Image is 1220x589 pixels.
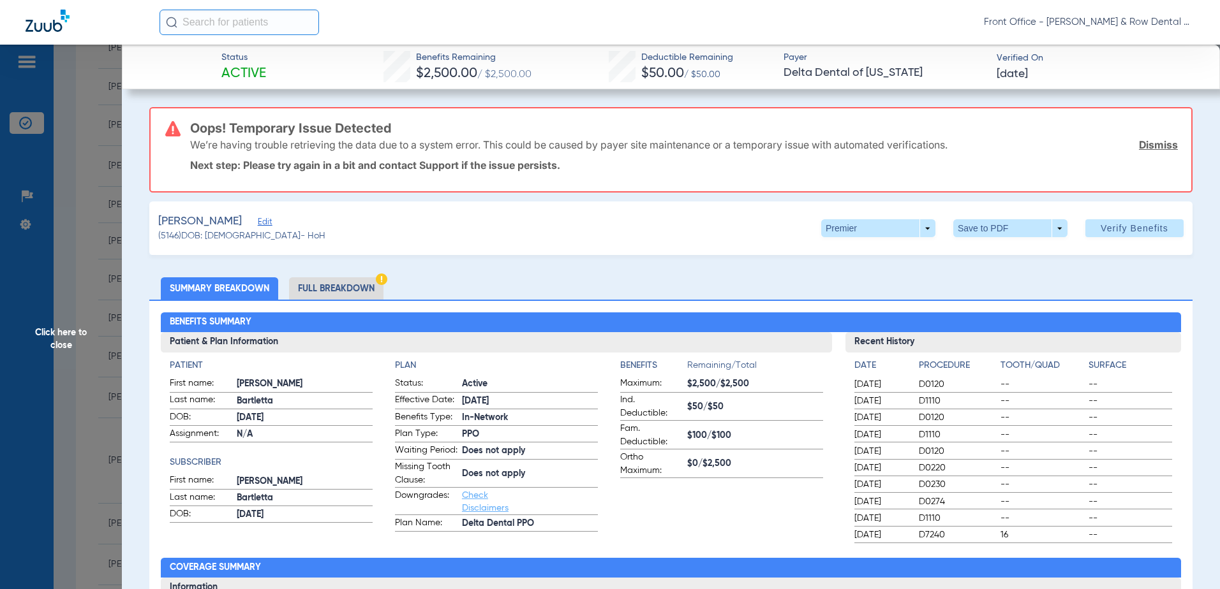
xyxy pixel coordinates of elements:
[395,516,457,532] span: Plan Name:
[221,65,266,83] span: Active
[158,229,325,243] span: (5146) DOB: [DEMOGRAPHIC_DATA] - HoH
[237,475,373,488] span: [PERSON_NAME]
[620,451,683,477] span: Ortho Maximum:
[854,528,908,541] span: [DATE]
[170,507,232,523] span: DOB:
[919,378,996,391] span: D0120
[1089,378,1172,391] span: --
[1089,445,1172,458] span: --
[997,66,1028,82] span: [DATE]
[1001,512,1084,525] span: --
[919,478,996,491] span: D0230
[161,277,278,300] li: Summary Breakdown
[170,427,232,442] span: Assignment:
[620,377,683,392] span: Maximum:
[1089,428,1172,441] span: --
[919,445,996,458] span: D0120
[1089,359,1172,377] app-breakdown-title: Surface
[687,457,823,470] span: $0/$2,500
[687,377,823,391] span: $2,500/$2,500
[395,393,457,409] span: Effective Date:
[395,411,457,426] span: Benefits Type:
[237,428,373,441] span: N/A
[1089,478,1172,491] span: --
[687,400,823,414] span: $50/$50
[161,332,833,353] h3: Patient & Plan Information
[170,456,373,469] h4: Subscriber
[395,377,457,392] span: Status:
[919,528,996,541] span: D7240
[919,359,996,372] h4: Procedure
[462,428,598,441] span: PPO
[1089,495,1172,508] span: --
[919,462,996,474] span: D0220
[237,411,373,425] span: [DATE]
[462,411,598,425] span: In-Network
[161,312,1182,333] h2: Benefits Summary
[984,16,1194,29] span: Front Office - [PERSON_NAME] & Row Dental Group
[854,359,908,372] h4: Date
[854,478,908,491] span: [DATE]
[919,395,996,407] span: D1110
[620,359,687,372] h4: Benefits
[158,214,242,229] span: [PERSON_NAME]
[170,474,232,489] span: First name:
[854,411,908,424] span: [DATE]
[190,138,948,151] p: We’re having trouble retrieving the data due to a system error. This could be caused by payer sit...
[165,121,181,136] img: error-icon
[1001,378,1084,391] span: --
[462,467,598,481] span: Does not apply
[221,51,266,64] span: Status
[854,495,908,508] span: [DATE]
[395,359,598,372] app-breakdown-title: Plan
[919,428,996,441] span: D1110
[1101,223,1168,233] span: Verify Benefits
[854,378,908,391] span: [DATE]
[1001,395,1084,407] span: --
[237,395,373,408] span: Bartletta
[1001,445,1084,458] span: --
[1089,512,1172,525] span: --
[161,558,1182,578] h2: Coverage Summary
[1001,495,1084,508] span: --
[376,273,387,285] img: Hazard
[1001,462,1084,474] span: --
[237,491,373,505] span: Bartletta
[190,122,1178,135] h3: Oops! Temporary Issue Detected
[170,411,232,426] span: DOB:
[1089,411,1172,424] span: --
[1085,219,1184,237] button: Verify Benefits
[462,517,598,530] span: Delta Dental PPO
[477,69,532,80] span: / $2,500.00
[687,359,823,377] span: Remaining/Total
[26,10,70,32] img: Zuub Logo
[190,159,1178,171] p: Next step: Please try again in a bit and contact Support if the issue persists.
[620,422,683,449] span: Fam. Deductible:
[416,51,532,64] span: Benefits Remaining
[170,377,232,392] span: First name:
[620,393,683,420] span: Ind. Deductible:
[462,377,598,391] span: Active
[1001,359,1084,372] h4: Tooth/Quad
[684,70,720,79] span: / $50.00
[919,495,996,508] span: D0274
[462,491,509,513] a: Check Disclaimers
[1001,528,1084,541] span: 16
[462,444,598,458] span: Does not apply
[1089,359,1172,372] h4: Surface
[845,332,1181,353] h3: Recent History
[416,67,477,80] span: $2,500.00
[854,445,908,458] span: [DATE]
[237,508,373,521] span: [DATE]
[395,460,457,487] span: Missing Tooth Clause:
[395,444,457,459] span: Waiting Period:
[854,462,908,474] span: [DATE]
[854,395,908,407] span: [DATE]
[1156,528,1220,589] iframe: Chat Widget
[1001,478,1084,491] span: --
[170,359,373,372] h4: Patient
[919,359,996,377] app-breakdown-title: Procedure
